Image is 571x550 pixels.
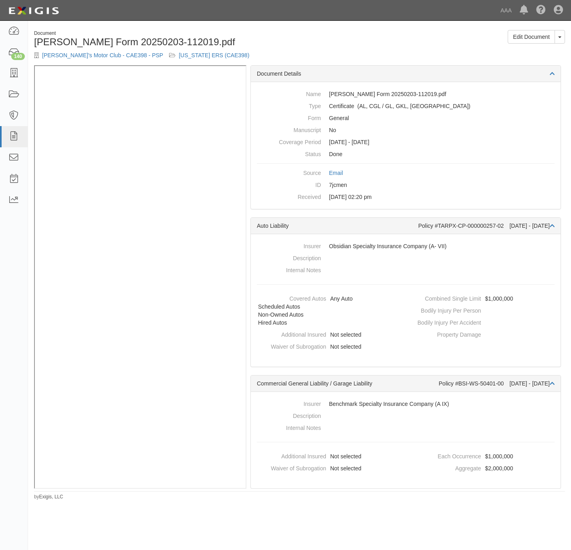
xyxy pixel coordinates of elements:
dd: [DATE] - [DATE] [257,136,555,148]
i: Help Center - Complianz [536,6,546,15]
div: Document Details [251,66,561,82]
dt: Additional Insured [254,450,326,460]
dd: Not selected [254,341,403,353]
dd: No [257,124,555,136]
dt: Manuscript [257,124,321,134]
dd: Auto Liability Commercial General Liability / Garage Liability Garage Keepers Liability On-Hook [257,100,555,112]
dd: Not selected [254,329,403,341]
dd: $2,000,000 [409,462,558,474]
dt: Insurer [257,240,321,250]
div: Document [34,30,294,37]
div: Policy #TARPX-CP-000000257-02 [DATE] - [DATE] [418,222,555,230]
h1: [PERSON_NAME] Form 20250203-112019.pdf [34,37,294,47]
div: Policy #BSI-WS-50401-00 [DATE] - [DATE] [439,379,555,387]
a: AAA [496,2,516,18]
dt: Form [257,112,321,122]
dt: Internal Notes [257,264,321,274]
dt: Internal Notes [257,422,321,432]
dt: Waiver of Subrogation [254,462,326,472]
dd: [PERSON_NAME] Form 20250203-112019.pdf [257,88,555,100]
a: [PERSON_NAME]'s Motor Club - CAE398 - PSP [42,52,163,58]
dt: Status [257,148,321,158]
dd: Not selected [254,462,403,474]
dt: ID [257,179,321,189]
dt: Source [257,167,321,177]
dt: Each Occurrence [409,450,481,460]
small: by [34,494,63,500]
div: 140 [11,53,25,60]
a: Edit Document [508,30,555,44]
div: Commercial General Liability / Garage Liability [257,379,439,387]
a: [US_STATE] ERS (CAE398) [179,52,249,58]
dt: Description [257,252,321,262]
dd: Not selected [254,450,403,462]
dt: Type [257,100,321,110]
dd: Done [257,148,555,160]
dt: Bodily Injury Per Accident [409,317,481,327]
dd: Benchmark Specialty Insurance Company (A IX) [257,398,555,410]
a: Email [329,170,343,176]
div: Auto Liability [257,222,418,230]
a: Exigis, LLC [39,494,63,500]
dd: Obsidian Specialty Insurance Company (A- VII) [257,240,555,252]
dt: Aggregate [409,462,481,472]
dt: Waiver of Subrogation [254,341,326,351]
dt: Insurer [257,398,321,408]
dt: Name [257,88,321,98]
dd: Any Auto, Scheduled Autos, Non-Owned Autos, Hired Autos [254,293,403,329]
dt: Received [257,191,321,201]
img: logo-5460c22ac91f19d4615b14bd174203de0afe785f0fc80cf4dbbc73dc1793850b.png [6,4,61,18]
dt: Property Damage [409,329,481,339]
dt: Additional Insured [254,329,326,339]
dt: Description [257,410,321,420]
dt: Covered Autos [254,293,326,303]
dd: 7jcmen [257,179,555,191]
dt: Bodily Injury Per Person [409,305,481,315]
dd: General [257,112,555,124]
dd: [DATE] 02:20 pm [257,191,555,203]
dd: $1,000,000 [409,293,558,305]
dt: Coverage Period [257,136,321,146]
dt: Combined Single Limit [409,293,481,303]
dd: $1,000,000 [409,450,558,462]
